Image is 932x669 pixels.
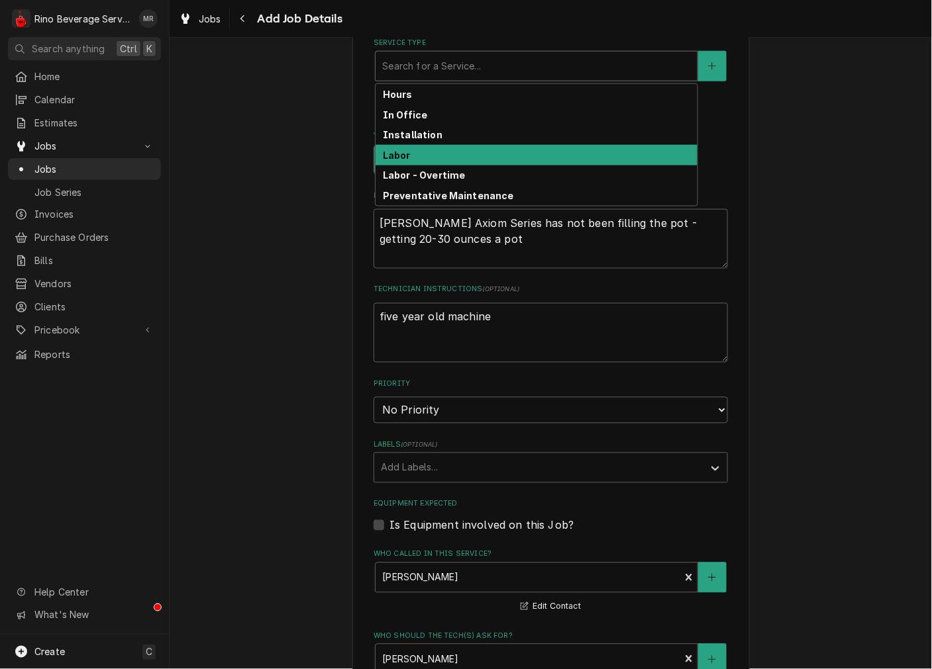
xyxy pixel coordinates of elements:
[374,38,728,111] div: Service Type
[34,162,154,176] span: Jobs
[34,300,154,314] span: Clients
[34,585,153,599] span: Help Center
[174,8,227,30] a: Jobs
[139,9,158,28] div: MR
[34,69,154,83] span: Home
[698,562,726,593] button: Create New Contact
[12,9,30,28] div: R
[34,116,154,130] span: Estimates
[8,226,161,248] a: Purchase Orders
[139,9,158,28] div: Melissa Rinehart's Avatar
[374,81,728,102] div: Field Errors
[34,230,154,244] span: Purchase Orders
[8,319,161,341] a: Go to Pricebook
[374,631,728,642] label: Who should the tech(s) ask for?
[383,89,413,100] strong: Hours
[34,139,134,153] span: Jobs
[483,286,520,293] span: ( optional )
[32,42,105,56] span: Search anything
[374,285,728,295] label: Technician Instructions
[34,12,132,26] div: Rino Beverage Service
[8,203,161,225] a: Invoices
[374,38,728,48] label: Service Type
[8,66,161,87] a: Home
[34,253,154,267] span: Bills
[708,62,716,71] svg: Create New Service
[374,209,728,269] textarea: [PERSON_NAME] Axiom Series has not been filling the pot - getting 20-30 ounces a pot
[233,8,254,29] button: Navigate back
[8,158,161,180] a: Jobs
[374,379,728,424] div: Priority
[34,608,153,622] span: What's New
[374,499,728,510] label: Equipment Expected
[374,499,728,533] div: Equipment Expected
[8,273,161,294] a: Vendors
[519,599,583,615] button: Edit Contact
[389,517,574,533] label: Is Equipment involved on this Job?
[8,181,161,203] a: Job Series
[8,37,161,60] button: Search anythingCtrlK
[698,51,726,81] button: Create New Service
[8,135,161,157] a: Go to Jobs
[8,249,161,271] a: Bills
[374,440,728,451] label: Labels
[383,129,442,140] strong: Installation
[34,647,65,658] span: Create
[146,645,152,659] span: C
[8,296,161,318] a: Clients
[34,347,154,361] span: Reports
[708,655,716,664] svg: Create New Contact
[374,379,728,390] label: Priority
[708,573,716,582] svg: Create New Contact
[374,191,728,201] label: Reason For Call
[383,190,514,201] strong: Preventative Maintenance
[199,12,221,26] span: Jobs
[374,127,728,138] label: Job Type
[374,127,728,174] div: Job Type
[374,440,728,483] div: Labels
[8,112,161,134] a: Estimates
[8,343,161,365] a: Reports
[34,93,154,107] span: Calendar
[374,549,728,615] div: Who called in this service?
[374,303,728,363] textarea: five year old machine
[12,9,30,28] div: Rino Beverage Service's Avatar
[374,285,728,363] div: Technician Instructions
[34,185,154,199] span: Job Series
[374,191,728,269] div: Reason For Call
[120,42,137,56] span: Ctrl
[34,207,154,221] span: Invoices
[374,549,728,560] label: Who called in this service?
[383,109,427,120] strong: In Office
[8,581,161,603] a: Go to Help Center
[8,89,161,111] a: Calendar
[8,604,161,626] a: Go to What's New
[383,150,411,161] strong: Labor
[254,10,342,28] span: Add Job Details
[146,42,152,56] span: K
[383,169,466,181] strong: Labor - Overtime
[34,323,134,337] span: Pricebook
[401,441,438,449] span: ( optional )
[34,277,154,290] span: Vendors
